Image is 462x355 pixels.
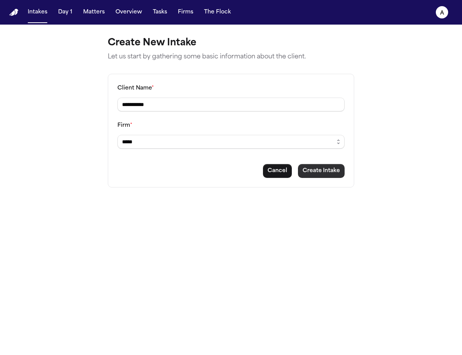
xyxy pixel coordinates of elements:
[112,5,145,19] button: Overview
[55,5,75,19] button: Day 1
[298,164,345,178] button: Create intake
[9,9,18,16] img: Finch Logo
[25,5,50,19] button: Intakes
[117,135,345,149] input: Select a firm
[117,98,345,111] input: Client name
[9,9,18,16] a: Home
[108,37,354,49] h1: Create New Intake
[80,5,108,19] button: Matters
[201,5,234,19] button: The Flock
[117,85,154,91] label: Client Name
[150,5,170,19] button: Tasks
[175,5,196,19] button: Firms
[117,123,132,128] label: Firm
[108,52,354,61] p: Let us start by gathering some basic information about the client.
[263,164,292,178] button: Cancel intake creation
